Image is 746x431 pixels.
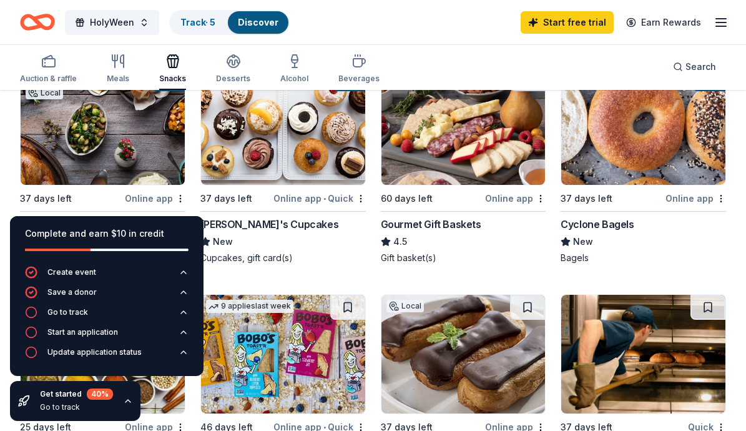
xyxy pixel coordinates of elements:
a: Start free trial [521,11,614,34]
button: Start an application [25,326,189,346]
div: Create event [47,267,96,277]
button: Snacks [159,49,186,90]
div: 9 applies last week [206,300,293,313]
div: 37 days left [200,191,252,206]
a: Home [20,7,55,37]
span: 4.5 [393,234,407,249]
div: Go to track [47,307,88,317]
button: Auction & raffle [20,49,77,90]
div: Complete and earn $10 in credit [25,226,189,241]
img: Image for Bobo's Bakery [201,295,365,414]
img: Image for Cyclone Bagels [561,66,725,185]
span: New [573,234,593,249]
a: Earn Rewards [619,11,709,34]
button: HolyWeen [65,10,159,35]
div: Cyclone Bagels [561,217,634,232]
div: Update application status [47,347,142,357]
div: Local [386,300,424,312]
span: Search [685,59,716,74]
div: 60 days left [381,191,433,206]
img: Image for Gourmet Gift Baskets [381,66,546,185]
div: Get started [40,389,113,400]
span: • [323,194,326,204]
button: Meals [107,49,129,90]
button: Update application status [25,346,189,366]
a: Image for Union Market1 applylast weekLocal37 days leftOnline appUnion MarketNewGrocery item(s), ... [20,66,185,264]
div: Online app [665,191,726,206]
div: [PERSON_NAME]'s Cupcakes [200,217,338,232]
span: HolyWeen [90,15,134,30]
div: 37 days left [561,191,612,206]
div: Bagels [561,252,726,264]
div: 37 days left [20,191,72,206]
img: Image for King Kullen [381,295,546,414]
button: Desserts [216,49,250,90]
div: Online app [485,191,546,206]
button: Create event [25,266,189,286]
div: Beverages [338,74,380,84]
div: Online app [125,191,185,206]
a: Image for Molly's Cupcakes37 days leftOnline app•Quick[PERSON_NAME]'s CupcakesNewCupcakes, gift c... [200,66,366,264]
div: Cupcakes, gift card(s) [200,252,366,264]
div: Auction & raffle [20,74,77,84]
div: Snacks [159,74,186,84]
button: Track· 5Discover [169,10,290,35]
img: Image for Molly's Cupcakes [201,66,365,185]
div: Alcohol [280,74,308,84]
div: Local [26,87,63,99]
button: Search [663,54,726,79]
div: Online app Quick [273,191,366,206]
button: Go to track [25,306,189,326]
div: Save a donor [47,287,97,297]
a: Track· 5 [180,17,215,27]
img: Image for Union Market [21,66,185,185]
div: Start an application [47,327,118,337]
div: Go to track [40,402,113,412]
div: Gourmet Gift Baskets [381,217,481,232]
div: Gift basket(s) [381,252,546,264]
a: Discover [238,17,278,27]
div: 40 % [87,389,113,400]
button: Alcohol [280,49,308,90]
div: Desserts [216,74,250,84]
a: Image for Gourmet Gift Baskets17 applieslast week60 days leftOnline appGourmet Gift Baskets4.5Gif... [381,66,546,264]
span: New [213,234,233,249]
button: Save a donor [25,286,189,306]
div: Meals [107,74,129,84]
a: Image for Cyclone BagelsLocal37 days leftOnline appCyclone BagelsNewBagels [561,66,726,264]
img: Image for Breadsmith [561,295,725,414]
button: Beverages [338,49,380,90]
